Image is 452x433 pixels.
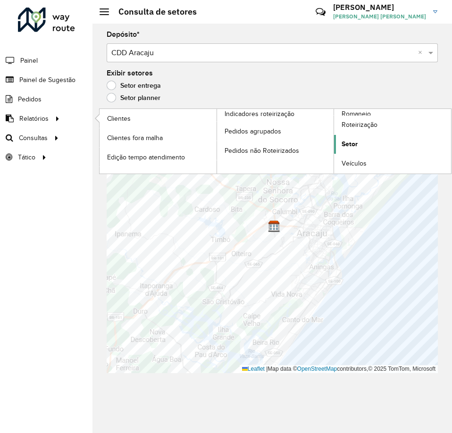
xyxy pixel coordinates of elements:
a: OpenStreetMap [297,366,337,372]
span: Indicadores roteirização [225,109,294,119]
a: Veículos [334,154,451,173]
span: Clientes [107,114,131,124]
span: Clientes fora malha [107,133,163,143]
span: Romaneio [342,109,371,119]
span: Roteirização [342,120,377,130]
a: Pedidos não Roteirizados [217,141,334,160]
span: Painel [20,56,38,66]
a: Indicadores roteirização [100,109,334,174]
a: Clientes [100,109,217,128]
span: Edição tempo atendimento [107,152,185,162]
span: Setor [342,139,358,149]
span: | [266,366,268,372]
a: Clientes fora malha [100,128,217,147]
a: Setor [334,135,451,154]
span: Consultas [19,133,48,143]
span: Tático [18,152,35,162]
a: Pedidos agrupados [217,122,334,141]
span: Clear all [418,47,426,58]
a: Leaflet [242,366,265,372]
a: Romaneio [217,109,452,174]
span: [PERSON_NAME] [PERSON_NAME] [333,12,426,21]
span: Veículos [342,158,367,168]
h2: Consulta de setores [109,7,197,17]
span: Relatórios [19,114,49,124]
a: Edição tempo atendimento [100,148,217,167]
a: Contato Rápido [310,2,331,22]
span: Painel de Sugestão [19,75,75,85]
h3: [PERSON_NAME] [333,3,426,12]
label: Depósito [107,29,140,40]
div: Map data © contributors,© 2025 TomTom, Microsoft [240,365,438,373]
a: Roteirização [334,116,451,134]
span: Pedidos não Roteirizados [225,146,299,156]
label: Exibir setores [107,67,153,79]
label: Setor planner [107,93,160,102]
span: Pedidos [18,94,42,104]
label: Setor entrega [107,81,161,90]
span: Pedidos agrupados [225,126,281,136]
